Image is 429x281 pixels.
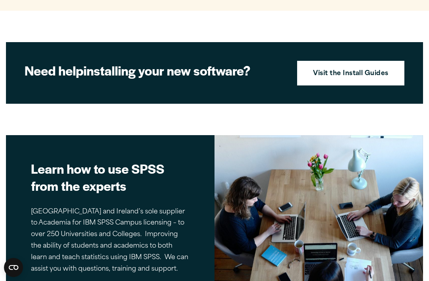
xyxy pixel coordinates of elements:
[313,69,388,79] strong: Visit the Install Guides
[25,61,83,79] strong: Need help
[297,61,404,85] a: Visit the Install Guides
[4,258,23,277] button: Open CMP widget
[25,62,285,79] h2: installing your new software?
[31,160,189,194] h2: Learn how to use SPSS from the experts
[31,206,189,275] p: [GEOGRAPHIC_DATA] and Ireland’s sole supplier to Academia for IBM SPSS Campus licensing – to over...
